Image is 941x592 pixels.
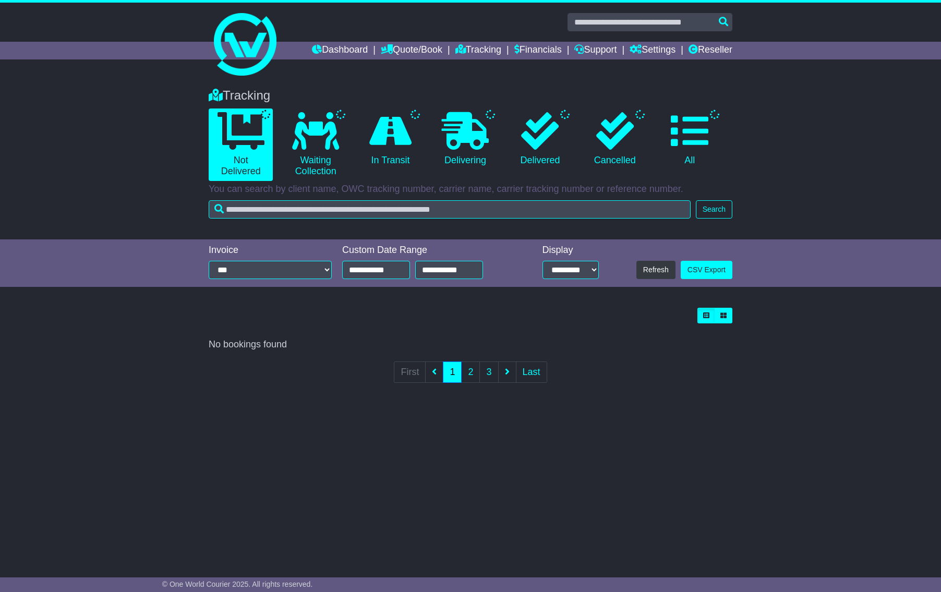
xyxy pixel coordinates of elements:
a: 3 [479,361,498,383]
p: You can search by client name, OWC tracking number, carrier name, carrier tracking number or refe... [209,184,732,195]
div: Custom Date Range [342,245,510,256]
a: Cancelled [583,108,647,170]
a: Quote/Book [381,42,442,59]
a: Tracking [455,42,501,59]
a: Not Delivered [209,108,273,181]
a: Delivering [433,108,497,170]
a: Delivered [508,108,572,170]
a: Support [574,42,617,59]
a: 1 [443,361,462,383]
a: CSV Export [681,261,732,279]
a: Settings [630,42,675,59]
span: © One World Courier 2025. All rights reserved. [162,580,313,588]
a: Financials [514,42,562,59]
div: Display [542,245,599,256]
button: Refresh [636,261,675,279]
div: Tracking [203,88,738,103]
a: 2 [461,361,480,383]
div: Invoice [209,245,332,256]
a: Waiting Collection [283,108,347,181]
div: No bookings found [209,339,732,351]
button: Search [696,200,732,219]
a: In Transit [358,108,423,170]
a: All [658,108,722,170]
a: Reseller [689,42,732,59]
a: Last [516,361,547,383]
a: Dashboard [312,42,368,59]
